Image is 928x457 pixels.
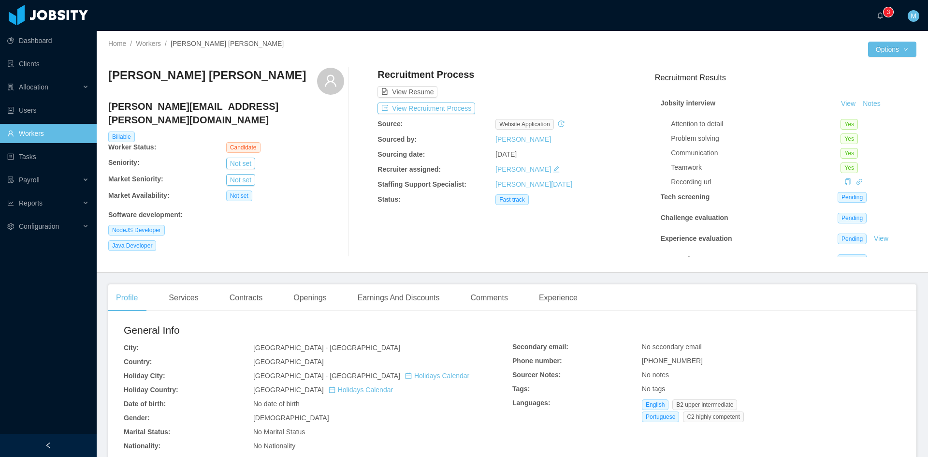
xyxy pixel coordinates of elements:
button: Not set [226,174,255,186]
span: Yes [841,133,858,144]
div: No tags [642,384,901,394]
strong: Jobsity interview [661,99,716,107]
b: Seniority: [108,159,140,166]
i: icon: edit [553,166,560,173]
span: [DATE] [495,150,517,158]
b: Source: [377,120,403,128]
div: Copy [844,177,851,187]
b: Market Seniority: [108,175,163,183]
span: No Nationality [253,442,295,450]
b: Market Availability: [108,192,170,199]
a: icon: exportView Recruitment Process [377,104,475,112]
strong: Challenge evaluation [661,214,728,221]
span: No notes [642,371,669,379]
span: B2 upper intermediate [672,399,737,410]
div: Comments [463,284,516,311]
span: Candidate [226,142,261,153]
span: No date of birth [253,400,300,408]
b: Date of birth: [124,400,166,408]
span: [GEOGRAPHIC_DATA] - [GEOGRAPHIC_DATA] [253,372,469,380]
span: / [165,40,167,47]
p: 3 [887,7,890,17]
a: icon: file-textView Resume [377,88,437,96]
span: [PHONE_NUMBER] [642,357,703,365]
i: icon: line-chart [7,200,14,206]
span: Pending [838,213,867,223]
button: icon: exportView Recruitment Process [377,103,475,114]
div: Contracts [222,284,270,311]
a: icon: profileTasks [7,147,89,166]
i: icon: setting [7,223,14,230]
i: icon: bell [877,12,884,19]
a: [PERSON_NAME] [495,135,551,143]
i: icon: solution [7,84,14,90]
b: Phone number: [512,357,562,365]
a: icon: pie-chartDashboard [7,31,89,50]
a: icon: userWorkers [7,124,89,143]
i: icon: user [324,74,337,88]
a: Home [108,40,126,47]
span: [PERSON_NAME] [PERSON_NAME] [171,40,284,47]
a: icon: calendarHolidays Calendar [405,372,469,380]
b: Software development : [108,211,183,219]
a: View [838,100,859,107]
a: icon: auditClients [7,54,89,74]
span: Allocation [19,83,48,91]
span: Pending [838,254,867,265]
span: Yes [841,148,858,159]
span: Billable [108,132,135,142]
b: Sourcer Notes: [512,371,561,379]
span: [DEMOGRAPHIC_DATA] [253,414,329,422]
b: Gender: [124,414,150,422]
b: Worker Status: [108,143,156,151]
i: icon: link [856,178,863,185]
button: Optionsicon: down [868,42,916,57]
span: No Marital Status [253,428,305,436]
span: Java Developer [108,240,156,251]
button: Not set [226,158,255,169]
i: icon: file-protect [7,177,14,183]
div: Communication [671,148,841,158]
span: Reports [19,199,43,207]
a: icon: calendarHolidays Calendar [329,386,393,394]
div: Services [161,284,206,311]
div: Problem solving [671,133,841,144]
i: icon: history [558,120,565,127]
div: Recording url [671,177,841,187]
span: C2 highly competent [683,412,743,422]
button: icon: file-textView Resume [377,86,437,98]
h3: Recruitment Results [655,72,916,84]
span: [GEOGRAPHIC_DATA] [253,386,393,394]
strong: Tech screening [661,193,710,201]
button: Notes [859,98,884,110]
a: [PERSON_NAME] [495,165,551,173]
span: No secondary email [642,343,702,351]
b: Recruiter assigned: [377,165,441,173]
sup: 3 [884,7,893,17]
span: [GEOGRAPHIC_DATA] [253,358,324,366]
a: icon: link [856,178,863,186]
b: Tags: [512,385,530,393]
a: [PERSON_NAME][DATE] [495,180,572,188]
span: [GEOGRAPHIC_DATA] - [GEOGRAPHIC_DATA] [253,344,400,352]
span: / [130,40,132,47]
h4: [PERSON_NAME][EMAIL_ADDRESS][PERSON_NAME][DOMAIN_NAME] [108,100,344,127]
b: Nationality: [124,442,160,450]
div: Earnings And Discounts [350,284,448,311]
div: Attention to detail [671,119,841,129]
span: Payroll [19,176,40,184]
span: Portuguese [642,412,679,422]
div: Teamwork [671,162,841,173]
b: Holiday City: [124,372,165,380]
span: NodeJS Developer [108,225,165,236]
i: icon: calendar [329,386,335,393]
span: Yes [841,162,858,173]
span: website application [495,119,554,130]
a: icon: robotUsers [7,101,89,120]
div: Openings [286,284,334,311]
a: View [870,235,892,242]
div: Experience [531,284,585,311]
strong: Experience evaluation [661,235,732,242]
b: Marital Status: [124,428,170,436]
div: Profile [108,284,145,311]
